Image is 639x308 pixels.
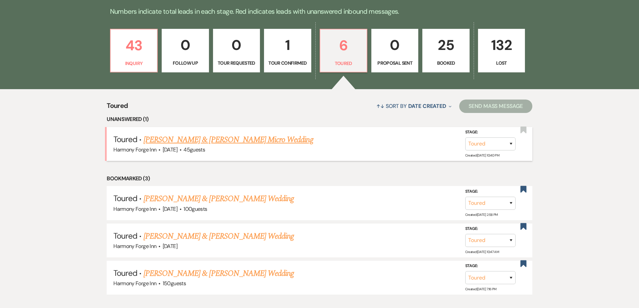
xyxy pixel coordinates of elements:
[427,59,465,67] p: Booked
[376,59,414,67] p: Proposal Sent
[78,6,561,17] p: Numbers indicate total leads in each stage. Red indicates leads with unanswered inbound messages.
[465,212,498,217] span: Created: [DATE] 2:58 PM
[107,115,532,124] li: Unanswered (1)
[144,230,294,242] a: [PERSON_NAME] & [PERSON_NAME] Wedding
[113,134,137,144] span: Toured
[268,59,307,67] p: Tour Confirmed
[113,146,156,153] span: Harmony Forge Inn
[376,34,414,56] p: 0
[166,59,204,67] p: Follow Up
[465,262,516,270] label: Stage:
[320,29,367,72] a: 6Toured
[465,225,516,233] label: Stage:
[107,174,532,183] li: Bookmarked (3)
[371,29,418,72] a: 0Proposal Sent
[324,60,363,67] p: Toured
[465,188,516,195] label: Stage:
[107,101,128,115] span: Toured
[113,268,137,278] span: Toured
[115,60,153,67] p: Inquiry
[465,129,516,136] label: Stage:
[217,59,256,67] p: Tour Requested
[264,29,311,72] a: 1Tour Confirmed
[482,34,521,56] p: 132
[408,103,446,110] span: Date Created
[166,34,204,56] p: 0
[113,205,156,212] span: Harmony Forge Inn
[374,97,454,115] button: Sort By Date Created
[324,34,363,57] p: 6
[427,34,465,56] p: 25
[144,193,294,205] a: [PERSON_NAME] & [PERSON_NAME] Wedding
[115,34,153,57] p: 43
[268,34,307,56] p: 1
[465,287,496,291] span: Created: [DATE] 7:16 PM
[162,29,209,72] a: 0Follow Up
[482,59,521,67] p: Lost
[213,29,260,72] a: 0Tour Requested
[144,267,294,280] a: [PERSON_NAME] & [PERSON_NAME] Wedding
[465,153,499,158] span: Created: [DATE] 10:40 PM
[478,29,525,72] a: 132Lost
[183,146,205,153] span: 45 guests
[113,231,137,241] span: Toured
[465,250,499,254] span: Created: [DATE] 10:47 AM
[163,205,177,212] span: [DATE]
[163,243,177,250] span: [DATE]
[217,34,256,56] p: 0
[163,280,186,287] span: 150 guests
[144,134,313,146] a: [PERSON_NAME] & [PERSON_NAME] Micro Wedding
[459,100,532,113] button: Send Mass Message
[163,146,177,153] span: [DATE]
[422,29,469,72] a: 25Booked
[113,280,156,287] span: Harmony Forge Inn
[183,205,207,212] span: 100 guests
[113,243,156,250] span: Harmony Forge Inn
[110,29,158,72] a: 43Inquiry
[376,103,384,110] span: ↑↓
[113,193,137,203] span: Toured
